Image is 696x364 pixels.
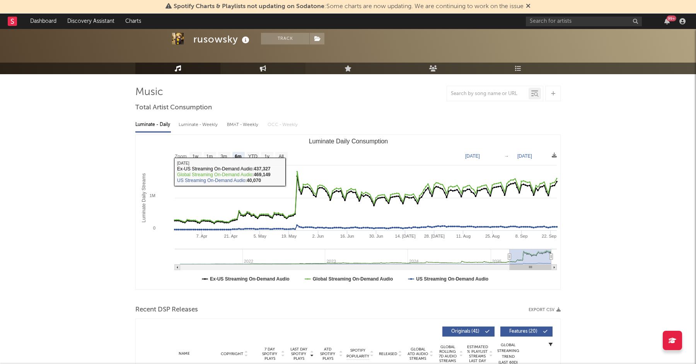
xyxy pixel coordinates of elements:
[193,154,199,159] text: 1w
[529,308,561,312] button: Export CSV
[465,153,480,159] text: [DATE]
[141,173,147,222] text: Luminate Daily Streams
[500,327,553,337] button: Features(20)
[369,234,383,238] text: 30. Jun
[248,154,258,159] text: YTD
[175,154,187,159] text: Zoom
[135,305,198,315] span: Recent DSP Releases
[515,234,528,238] text: 8. Sep
[179,118,219,131] div: Luminate - Weekly
[221,352,243,356] span: Copyright
[504,153,509,159] text: →
[25,14,62,29] a: Dashboard
[221,154,227,159] text: 3m
[664,18,670,24] button: 99+
[193,33,251,46] div: rusowsky
[447,91,529,97] input: Search by song name or URL
[227,118,260,131] div: BMAT - Weekly
[206,154,213,159] text: 1m
[505,329,541,334] span: Features ( 20 )
[456,234,471,238] text: 11. Aug
[278,154,283,159] text: All
[224,234,238,238] text: 21. Apr
[526,17,642,26] input: Search for artists
[407,347,428,361] span: Global ATD Audio Streams
[312,234,324,238] text: 2. Jun
[120,14,147,29] a: Charts
[254,234,267,238] text: 5. May
[210,276,290,282] text: Ex-US Streaming On-Demand Audio
[379,352,397,356] span: Released
[442,327,495,337] button: Originals(41)
[317,347,338,361] span: ATD Spotify Plays
[135,118,171,131] div: Luminate - Daily
[153,226,155,230] text: 0
[281,234,297,238] text: 19. May
[447,329,483,334] span: Originals ( 41 )
[313,276,393,282] text: Global Streaming On-Demand Audio
[259,347,280,361] span: 7 Day Spotify Plays
[416,276,488,282] text: US Streaming On-Demand Audio
[135,103,212,112] span: Total Artist Consumption
[288,347,309,361] span: Last Day Spotify Plays
[526,3,531,10] span: Dismiss
[467,345,488,363] span: Estimated % Playlist Streams Last Day
[136,135,561,289] svg: Luminate Daily Consumption
[340,234,354,238] text: 16. Jun
[62,14,120,29] a: Discovery Assistant
[174,3,524,10] span: : Some charts are now updating. We are continuing to work on the issue
[264,154,270,159] text: 1y
[261,33,309,44] button: Track
[196,234,207,238] text: 7. Apr
[424,234,445,238] text: 28. [DATE]
[437,345,458,363] span: Global Rolling 7D Audio Streams
[667,15,676,21] div: 99 +
[346,348,369,359] span: Spotify Popularity
[159,351,210,357] div: Name
[309,138,388,145] text: Luminate Daily Consumption
[235,154,241,159] text: 6m
[485,234,500,238] text: 25. Aug
[150,193,155,198] text: 1M
[174,3,324,10] span: Spotify Charts & Playlists not updating on Sodatone
[542,234,556,238] text: 22. Sep
[395,234,416,238] text: 14. [DATE]
[517,153,532,159] text: [DATE]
